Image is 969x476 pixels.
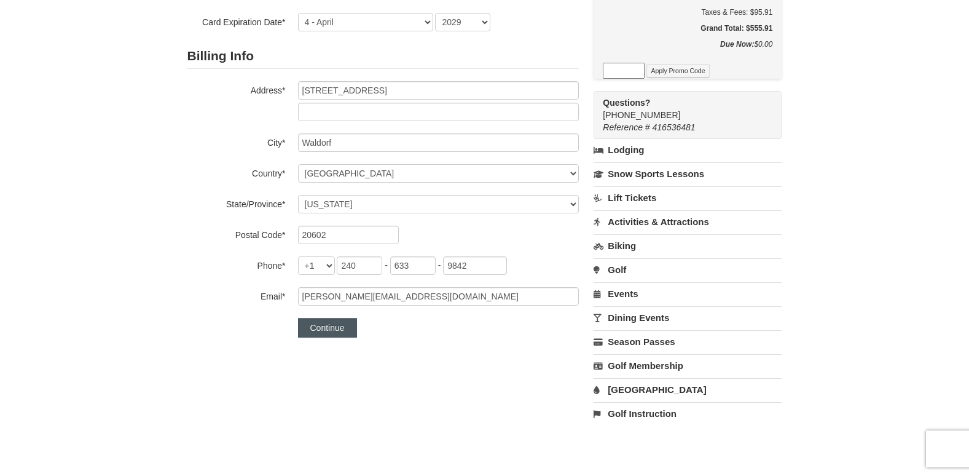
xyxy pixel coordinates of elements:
[187,81,286,97] label: Address*
[298,133,579,152] input: City
[603,97,759,120] span: [PHONE_NUMBER]
[187,164,286,180] label: Country*
[603,98,650,108] strong: Questions?
[594,186,782,209] a: Lift Tickets
[187,44,579,69] h2: Billing Info
[594,354,782,377] a: Golf Membership
[720,40,754,49] strong: Due Now:
[298,318,357,338] button: Continue
[443,256,507,275] input: xxxx
[187,256,286,272] label: Phone*
[594,210,782,233] a: Activities & Attractions
[337,256,382,275] input: xxx
[438,260,441,270] span: -
[298,287,579,306] input: Email
[594,234,782,257] a: Biking
[187,226,286,241] label: Postal Code*
[187,13,286,28] label: Card Expiration Date*
[594,282,782,305] a: Events
[298,226,399,244] input: Postal Code
[187,195,286,210] label: State/Province*
[187,287,286,303] label: Email*
[390,256,436,275] input: xxx
[603,122,649,132] span: Reference #
[594,139,782,161] a: Lodging
[603,22,772,34] h5: Grand Total: $555.91
[385,260,388,270] span: -
[594,162,782,185] a: Snow Sports Lessons
[653,122,696,132] span: 416536481
[594,258,782,281] a: Golf
[594,402,782,425] a: Golf Instruction
[603,38,772,63] div: $0.00
[646,64,709,77] button: Apply Promo Code
[603,6,772,18] div: Taxes & Fees: $95.91
[594,306,782,329] a: Dining Events
[298,81,579,100] input: Billing Info
[594,378,782,401] a: [GEOGRAPHIC_DATA]
[187,133,286,149] label: City*
[594,330,782,353] a: Season Passes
